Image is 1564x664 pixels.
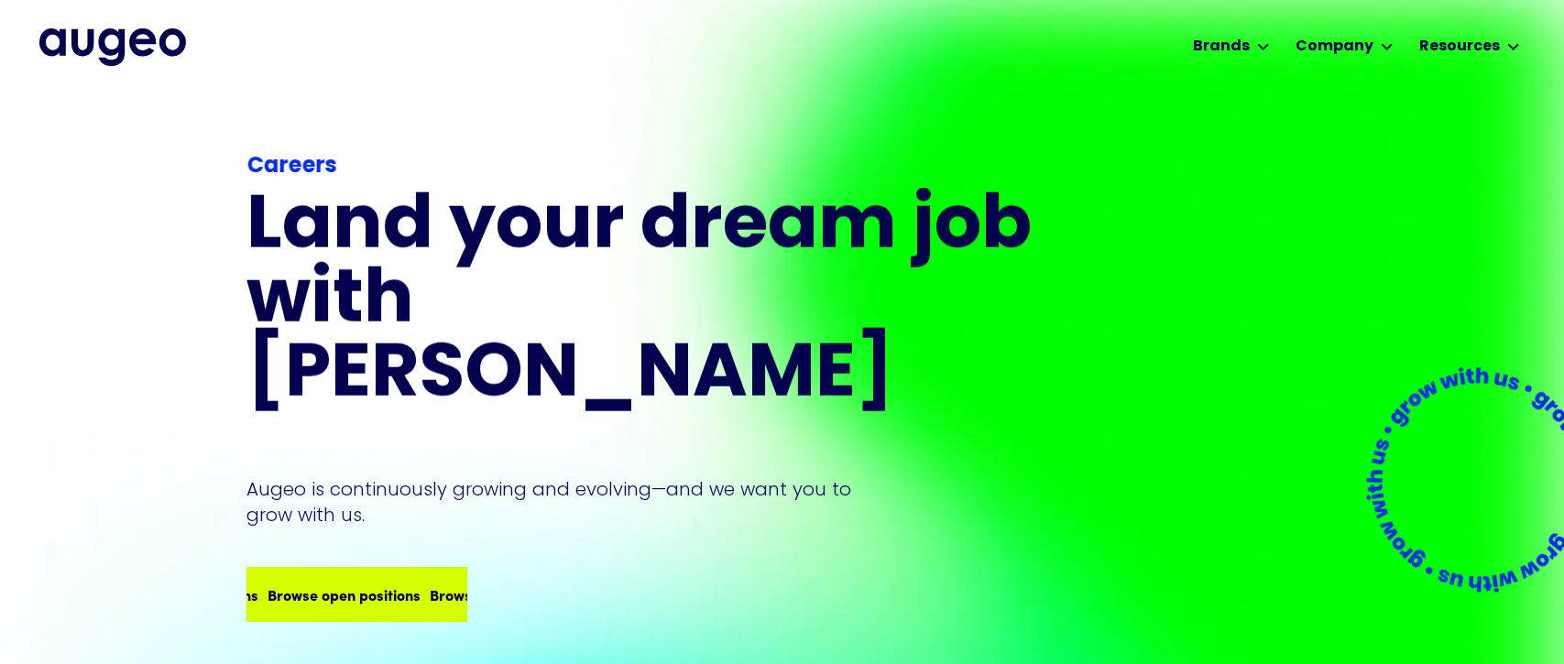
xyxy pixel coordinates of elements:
[246,567,467,622] a: Browse open positionsBrowse open positions
[1419,36,1500,58] div: Resources
[39,28,186,65] a: home
[1193,36,1250,58] div: Brands
[211,583,364,605] div: Browse open positions
[246,156,336,178] strong: Careers
[246,476,877,528] p: Augeo is continuously growing and evolving—and we want you to grow with us.
[39,28,186,65] img: Augeo's full logo in midnight blue.
[373,583,526,605] div: Browse open positions
[1296,36,1373,58] div: Company
[246,191,1038,414] h1: Land your dream job﻿ with [PERSON_NAME]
